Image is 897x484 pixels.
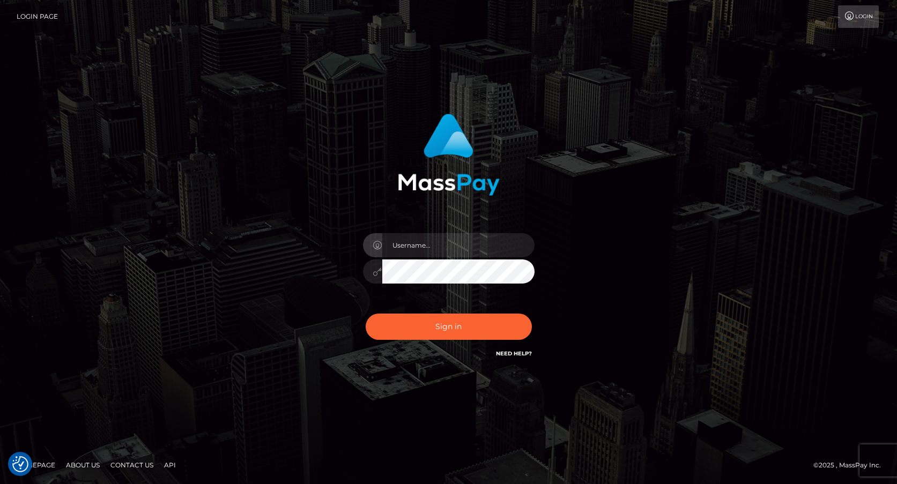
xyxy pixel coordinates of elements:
[398,114,500,196] img: MassPay Login
[838,5,879,28] a: Login
[382,233,535,257] input: Username...
[366,314,532,340] button: Sign in
[12,457,60,473] a: Homepage
[813,459,889,471] div: © 2025 , MassPay Inc.
[12,456,28,472] img: Revisit consent button
[12,456,28,472] button: Consent Preferences
[106,457,158,473] a: Contact Us
[17,5,58,28] a: Login Page
[160,457,180,473] a: API
[496,350,532,357] a: Need Help?
[62,457,104,473] a: About Us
